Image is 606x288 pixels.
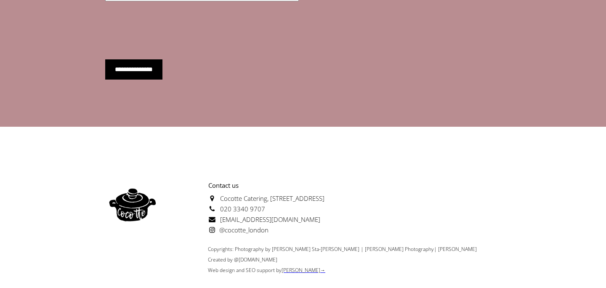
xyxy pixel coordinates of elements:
iframe: reCAPTCHA [105,14,233,47]
div: Copyrights: Photography by [PERSON_NAME] Sta-[PERSON_NAME] | [PERSON_NAME] Photography| [PERSON_N... [105,244,477,275]
a: 020 3340 9707 [208,205,265,213]
a: Web design and SEO support by [208,267,282,274]
a: Cocotte Catering, [STREET_ADDRESS] [208,194,324,203]
a: [PERSON_NAME]→ [282,267,325,274]
a: @cocotte_london [208,226,268,234]
span: Created by @[DOMAIN_NAME] [208,256,277,263]
strong: Contact us [208,180,239,191]
a: [EMAIL_ADDRESS][DOMAIN_NAME] [208,215,320,224]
